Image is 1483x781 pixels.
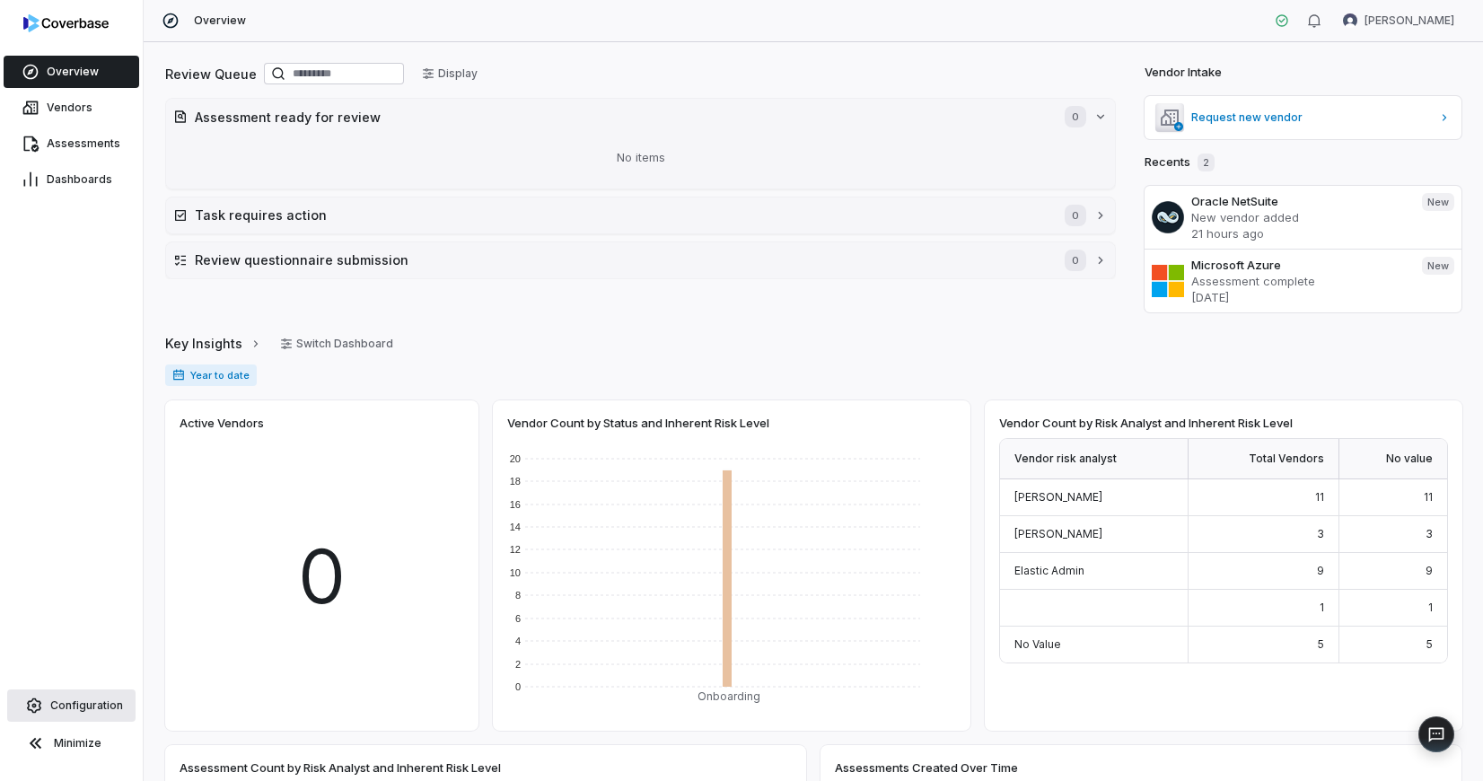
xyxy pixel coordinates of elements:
text: 10 [510,567,521,578]
span: Overview [194,13,246,28]
span: [PERSON_NAME] [1365,13,1454,28]
text: 8 [515,590,521,601]
span: Assessments [47,136,120,151]
span: 5 [1426,637,1433,651]
span: 0 [298,522,346,633]
h2: Task requires action [195,206,1047,224]
span: Active Vendors [180,415,264,431]
button: Task requires action0 [166,197,1115,233]
span: Request new vendor [1191,110,1431,125]
span: Assessments Created Over Time [835,759,1018,776]
a: Overview [4,56,139,88]
span: 0 [1065,106,1086,127]
button: Review questionnaire submission0 [166,242,1115,278]
span: Overview [47,65,99,79]
div: Total Vendors [1189,439,1338,479]
span: 2 [1198,154,1215,171]
img: logo-D7KZi-bG.svg [23,14,109,32]
p: Assessment complete [1191,273,1408,289]
h2: Assessment ready for review [195,108,1047,127]
a: Configuration [7,689,136,722]
span: 11 [1424,490,1433,504]
div: No items [173,135,1108,181]
span: Vendor Count by Risk Analyst and Inherent Risk Level [999,415,1293,431]
p: [DATE] [1191,289,1408,305]
span: Minimize [54,736,101,750]
a: Microsoft AzureAssessment complete[DATE]New [1145,249,1461,312]
span: No Value [1014,637,1061,651]
span: 9 [1426,564,1433,577]
img: Chintha Anil Kumar avatar [1343,13,1357,28]
span: Elastic Admin [1014,564,1084,577]
text: 18 [510,476,521,487]
span: Vendor Count by Status and Inherent Risk Level [507,415,769,431]
span: New [1422,257,1454,275]
span: 0 [1065,250,1086,271]
button: Key Insights [160,325,268,363]
span: 9 [1317,564,1324,577]
a: Assessments [4,127,139,160]
button: Assessment ready for review0 [166,99,1115,135]
span: Vendors [47,101,92,115]
div: Vendor risk analyst [1000,439,1189,479]
text: 4 [515,636,521,646]
text: 12 [510,544,521,555]
a: Key Insights [165,325,262,363]
button: Display [411,60,488,87]
span: Key Insights [165,334,242,353]
p: 21 hours ago [1191,225,1408,241]
a: Request new vendor [1145,96,1461,139]
span: Year to date [165,364,257,386]
a: Vendors [4,92,139,124]
a: Dashboards [4,163,139,196]
text: 2 [515,659,521,670]
span: 5 [1317,637,1324,651]
svg: Date range for report [172,369,185,382]
h2: Recents [1145,154,1215,171]
p: New vendor added [1191,209,1408,225]
button: Minimize [7,725,136,761]
text: 6 [515,613,521,624]
h3: Oracle NetSuite [1191,193,1408,209]
span: 3 [1426,527,1433,540]
h2: Review Queue [165,65,257,83]
span: 11 [1315,490,1324,504]
span: [PERSON_NAME] [1014,490,1102,504]
text: 16 [510,499,521,510]
h2: Vendor Intake [1145,64,1222,82]
span: Configuration [50,698,123,713]
button: Switch Dashboard [269,330,404,357]
div: No value [1339,439,1447,479]
h2: Review questionnaire submission [195,250,1047,269]
text: 0 [515,681,521,692]
button: Chintha Anil Kumar avatar[PERSON_NAME] [1332,7,1465,34]
a: Oracle NetSuiteNew vendor added21 hours agoNew [1145,186,1461,249]
span: 1 [1428,601,1433,614]
span: 1 [1320,601,1324,614]
span: Dashboards [47,172,112,187]
text: 14 [510,522,521,532]
span: New [1422,193,1454,211]
span: Assessment Count by Risk Analyst and Inherent Risk Level [180,759,501,776]
span: 3 [1317,527,1324,540]
h3: Microsoft Azure [1191,257,1408,273]
span: [PERSON_NAME] [1014,527,1102,540]
span: 0 [1065,205,1086,226]
text: 20 [510,453,521,464]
